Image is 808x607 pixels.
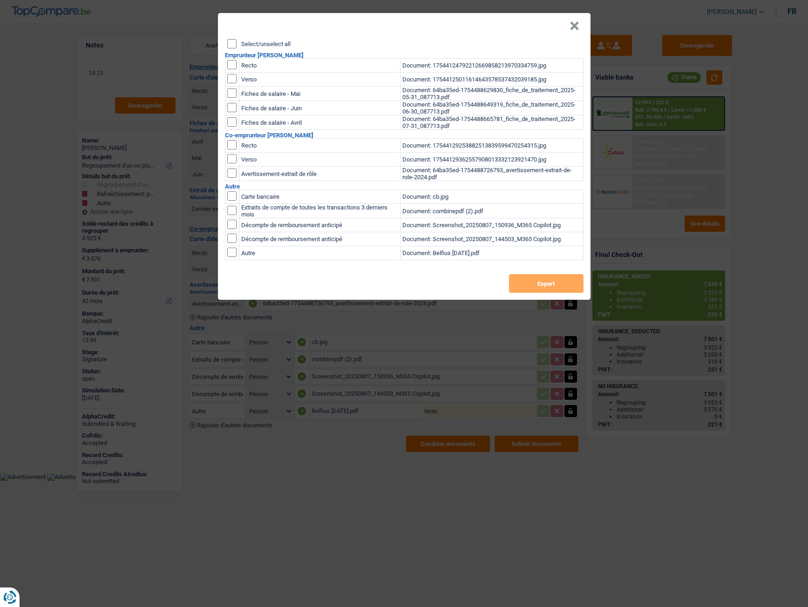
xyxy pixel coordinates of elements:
td: Document: 64ba35ed-1754488665781_fiche_de_traitement_2025-07-31_087713.pdf [400,115,583,130]
td: Recto [239,139,400,153]
td: Document: 17544124792212669858213970334759.jpg [400,59,583,73]
td: Recto [239,59,400,73]
td: Décompte de remboursement anticipé [239,232,400,246]
td: Verso [239,153,400,167]
td: Fiches de salaire - Juin [239,101,400,115]
td: Verso [239,73,400,87]
td: Décompte de remboursement anticipé [239,218,400,232]
td: Document: Screenshot_20250807_144503_M365 Copilot.jpg [400,232,583,246]
td: Document: cb.jpg [400,190,583,204]
td: Fiches de salaire - Mai [239,87,400,101]
td: Document: 17544129362557908013332123921470.jpg [400,153,583,167]
td: Extraits de compte de toutes les transactions 3 derniers mois [239,204,400,218]
td: Document: 64ba35ed-1754488726793_avertissement-extrait-de-role-2024.pdf [400,167,583,181]
td: Document: Screenshot_20250807_150936_M365 Copilot.jpg [400,218,583,232]
td: Document: 17544125011614643578537432039185.jpg [400,73,583,87]
h2: Co-emprunteur [PERSON_NAME] [225,132,584,138]
td: Fiches de salaire - Avril [239,115,400,130]
button: Close [570,21,579,31]
button: Export [509,274,584,293]
td: Document: Belfius [DATE].pdf [400,246,583,260]
label: Select/unselect all [241,41,291,47]
td: Document: 17544129253882513839599470254315.jpg [400,139,583,153]
td: Autre [239,246,400,260]
td: Carte bancaire [239,190,400,204]
td: Document: 64ba35ed-1754488629830_fiche_de_traitement_2025-05-31_087713.pdf [400,87,583,101]
h2: Emprunteur [PERSON_NAME] [225,52,584,58]
td: Document: combinepdf (2).pdf [400,204,583,218]
h2: Autre [225,183,584,189]
td: Document: 64ba35ed-1754488649319_fiche_de_traitement_2025-06-30_087713.pdf [400,101,583,115]
td: Avertissement-extrait de rôle [239,167,400,181]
